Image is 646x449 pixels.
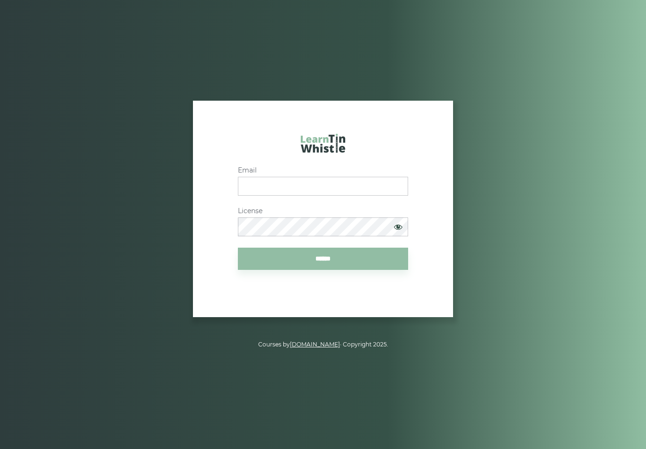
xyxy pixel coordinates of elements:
img: LearnTinWhistle.com [301,134,345,153]
label: Email [238,166,408,174]
p: Courses by · Copyright 2025. [56,340,590,349]
a: LearnTinWhistle.com [301,134,345,157]
a: [DOMAIN_NAME] [290,341,340,348]
label: License [238,207,408,215]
